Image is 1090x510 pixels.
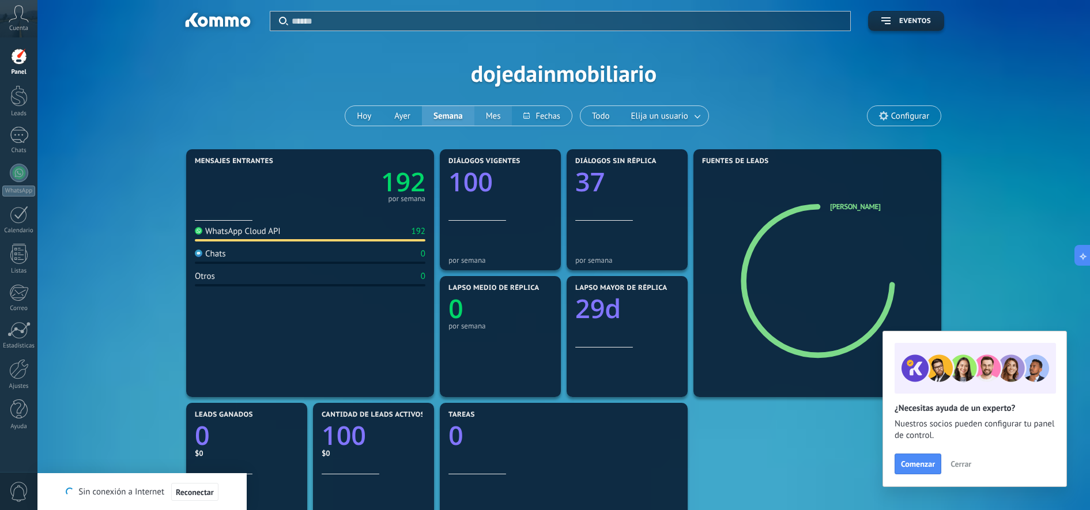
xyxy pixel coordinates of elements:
div: Correo [2,305,36,312]
span: Diálogos vigentes [448,157,521,165]
text: 0 [195,418,210,453]
div: 0 [421,248,425,259]
span: Mensajes entrantes [195,157,273,165]
a: 192 [310,164,425,199]
div: Ayuda [2,423,36,430]
h2: ¿Necesitas ayuda de un experto? [895,403,1055,414]
span: Configurar [891,111,929,121]
a: 29d [575,291,679,326]
div: WhatsApp [2,186,35,197]
text: 37 [575,164,605,199]
text: 29d [575,291,621,326]
span: Reconectar [176,488,214,496]
div: por semana [448,322,552,330]
button: Elija un usuario [621,106,708,126]
div: Otros [195,271,215,282]
span: Diálogos sin réplica [575,157,657,165]
div: 0 [421,271,425,282]
span: Fuentes de leads [702,157,769,165]
button: Comenzar [895,454,941,474]
span: Lapso medio de réplica [448,284,540,292]
a: [PERSON_NAME] [830,202,880,211]
div: por semana [448,256,552,265]
span: Elija un usuario [629,108,691,124]
button: Todo [580,106,621,126]
div: Sin conexión a Internet [66,482,218,501]
div: WhatsApp Cloud API [195,226,281,237]
span: Lapso mayor de réplica [575,284,667,292]
div: Chats [195,248,226,259]
button: Reconectar [171,483,218,501]
a: 0 [448,418,679,453]
button: Fechas [512,106,571,126]
div: $0 [195,448,299,458]
button: Semana [422,106,474,126]
img: WhatsApp Cloud API [195,227,202,235]
text: 100 [448,164,493,199]
a: 0 [195,418,299,453]
div: Leads [2,110,36,118]
button: Cerrar [945,455,976,473]
div: 192 [411,226,425,237]
span: Leads ganados [195,411,253,419]
span: Cerrar [951,460,971,468]
text: 0 [448,291,463,326]
div: por semana [575,256,679,265]
div: Panel [2,69,36,76]
button: Eventos [868,11,944,31]
text: 100 [322,418,366,453]
div: Listas [2,267,36,275]
img: Chats [195,250,202,257]
span: Eventos [899,17,931,25]
a: 100 [322,418,425,453]
span: Tareas [448,411,475,419]
div: $0 [322,448,425,458]
span: Cantidad de leads activos [322,411,425,419]
button: Ayer [383,106,422,126]
div: por semana [388,196,425,202]
button: Mes [474,106,512,126]
div: Calendario [2,227,36,235]
span: Nuestros socios pueden configurar tu panel de control. [895,418,1055,441]
div: Estadísticas [2,342,36,350]
text: 192 [381,164,425,199]
text: 0 [448,418,463,453]
span: Comenzar [901,460,935,468]
div: Ajustes [2,383,36,390]
button: Hoy [345,106,383,126]
div: Chats [2,147,36,154]
span: Cuenta [9,25,28,32]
